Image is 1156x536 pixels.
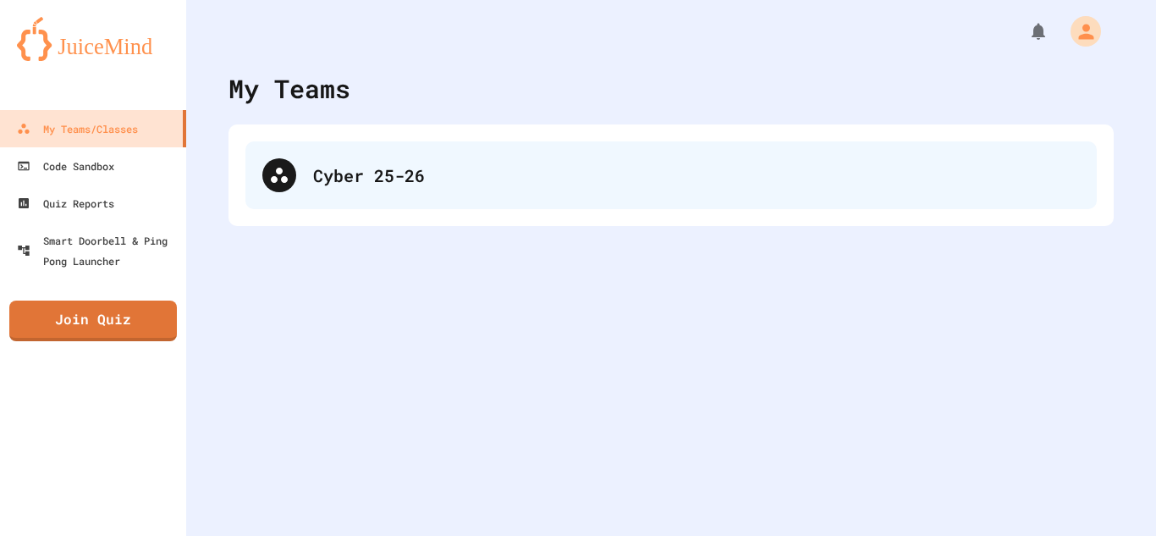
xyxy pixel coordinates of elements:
div: My Teams/Classes [17,119,138,139]
img: logo-orange.svg [17,17,169,61]
div: Quiz Reports [17,193,114,213]
a: Join Quiz [9,301,177,341]
div: My Notifications [997,17,1053,46]
div: My Account [1053,12,1105,51]
div: Smart Doorbell & Ping Pong Launcher [17,230,179,271]
div: Cyber 25-26 [245,141,1097,209]
div: My Teams [228,69,350,108]
div: Cyber 25-26 [313,163,1080,188]
div: Code Sandbox [17,156,114,176]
